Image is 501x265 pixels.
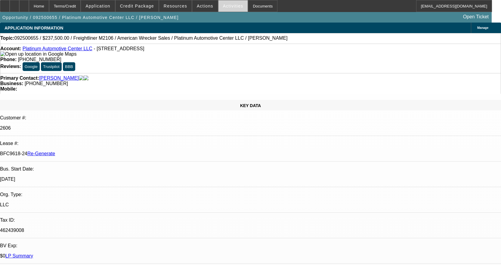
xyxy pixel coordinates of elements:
[23,46,92,51] a: Platinum Automotive Center LLC
[85,4,110,8] span: Application
[461,12,491,22] a: Open Ticket
[0,75,39,81] strong: Primary Contact:
[41,62,61,71] button: Trustpilot
[25,81,68,86] span: [PHONE_NUMBER]
[223,4,243,8] span: Activities
[5,253,33,258] a: LP Summary
[0,51,76,57] a: View Google Maps
[192,0,218,12] button: Actions
[27,151,55,156] a: Re-Generate
[5,26,63,30] span: APPLICATION INFORMATION
[94,46,144,51] span: - [STREET_ADDRESS]
[2,15,179,20] span: Opportunity / 092500655 / Platinum Automotive Center LLC / [PERSON_NAME]
[0,46,21,51] strong: Account:
[218,0,248,12] button: Activities
[164,4,187,8] span: Resources
[240,103,261,108] span: KEY DATA
[63,62,75,71] button: BBB
[197,4,213,8] span: Actions
[116,0,159,12] button: Credit Package
[23,62,40,71] button: Google
[0,35,14,41] strong: Topic:
[39,75,79,81] a: [PERSON_NAME]
[477,26,488,29] span: Manage
[79,75,84,81] img: facebook-icon.png
[159,0,192,12] button: Resources
[14,35,288,41] span: 092500655 / $237,500.00 / Freightliner M2106 / American Wrecker Sales / Platinum Automotive Cente...
[18,57,61,62] span: [PHONE_NUMBER]
[0,51,76,57] img: Open up location in Google Maps
[0,57,17,62] strong: Phone:
[0,64,21,69] strong: Reviews:
[84,75,88,81] img: linkedin-icon.png
[0,81,23,86] strong: Business:
[120,4,154,8] span: Credit Package
[81,0,115,12] button: Application
[0,86,17,91] strong: Mobile:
